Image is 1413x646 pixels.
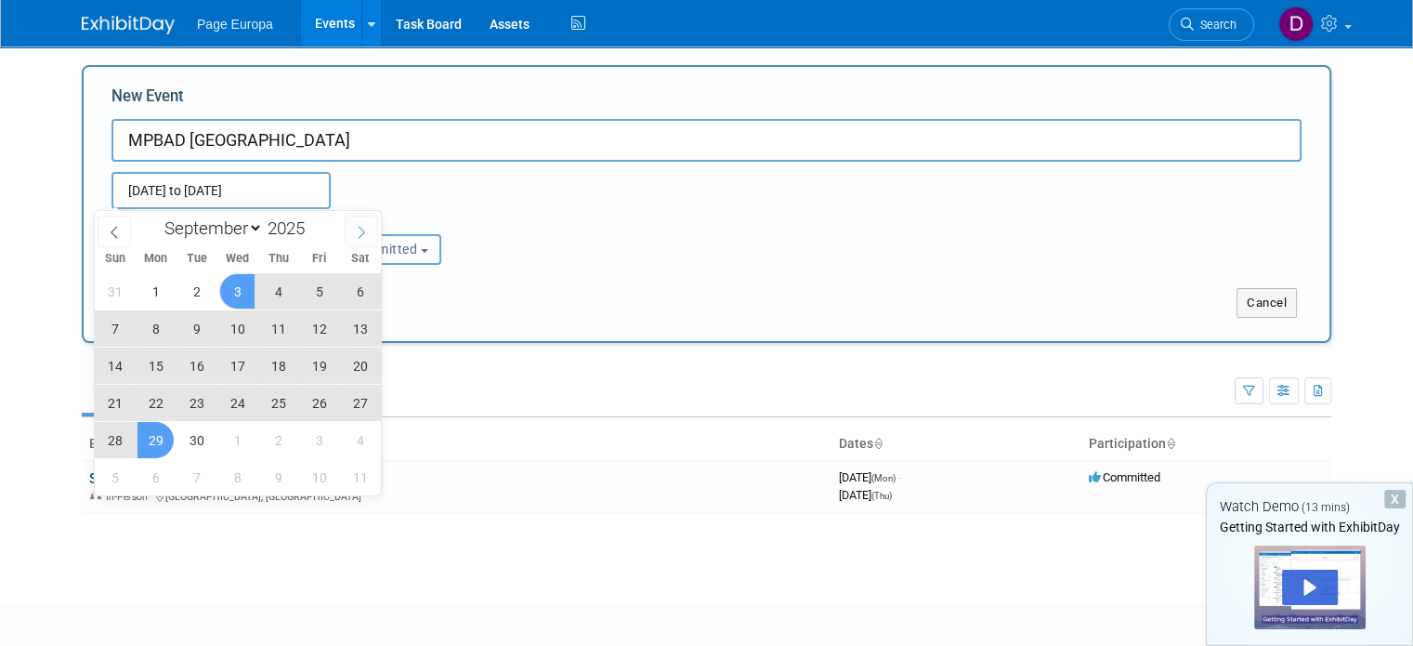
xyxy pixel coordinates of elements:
span: September 28, 2025 [97,422,133,458]
span: September 17, 2025 [219,348,255,384]
span: September 5, 2025 [301,273,337,310]
span: [DATE] [839,488,892,502]
div: Getting Started with ExhibitDay [1207,518,1412,536]
span: (Mon) [871,473,896,483]
img: Daniela Ciavardini [1278,7,1314,42]
span: September 20, 2025 [342,348,378,384]
a: Search [1169,8,1254,41]
span: September 24, 2025 [219,385,255,421]
div: Attendance / Format: [111,209,287,233]
th: Event [82,428,831,460]
span: (13 mins) [1302,501,1350,514]
span: September 22, 2025 [137,385,174,421]
span: September 23, 2025 [178,385,215,421]
span: August 31, 2025 [97,273,133,310]
span: September 26, 2025 [301,385,337,421]
a: Sea Future 2025 [89,470,189,487]
th: Participation [1081,428,1331,460]
div: Participation: [315,209,491,233]
select: Month [156,217,263,240]
img: ExhibitDay [82,16,175,34]
input: Name of Trade Show / Conference [111,119,1302,162]
a: Sort by Participation Type [1166,436,1175,451]
input: Year [263,218,319,239]
span: September 11, 2025 [260,310,296,347]
span: - [898,470,901,484]
span: October 2, 2025 [260,422,296,458]
button: Cancel [1236,288,1297,318]
span: September 15, 2025 [137,348,174,384]
span: October 5, 2025 [97,459,133,495]
div: Dismiss [1384,490,1406,508]
span: September 6, 2025 [342,273,378,310]
span: Sat [340,253,381,265]
span: October 4, 2025 [342,422,378,458]
div: [GEOGRAPHIC_DATA], [GEOGRAPHIC_DATA] [89,488,824,503]
span: September 14, 2025 [97,348,133,384]
img: In-Person Event [90,491,101,500]
span: September 10, 2025 [219,310,255,347]
input: Start Date - End Date [111,172,331,209]
span: September 16, 2025 [178,348,215,384]
span: October 10, 2025 [301,459,337,495]
span: Fri [299,253,340,265]
span: September 8, 2025 [137,310,174,347]
th: Dates [831,428,1081,460]
span: September 1, 2025 [137,273,174,310]
span: Search [1194,18,1236,32]
div: Play [1282,570,1338,605]
span: September 9, 2025 [178,310,215,347]
span: September 2, 2025 [178,273,215,310]
span: [DATE] [839,470,901,484]
a: Upcoming1 [82,377,186,413]
span: Mon [136,253,177,265]
span: September 21, 2025 [97,385,133,421]
span: October 7, 2025 [178,459,215,495]
span: September 3, 2025 [219,273,255,310]
span: Wed [217,253,258,265]
div: Watch Demo [1207,497,1412,517]
span: September 4, 2025 [260,273,296,310]
span: September 7, 2025 [97,310,133,347]
span: (Thu) [871,491,892,501]
span: October 9, 2025 [260,459,296,495]
span: September 19, 2025 [301,348,337,384]
span: September 13, 2025 [342,310,378,347]
span: September 12, 2025 [301,310,337,347]
span: October 6, 2025 [137,459,174,495]
span: October 11, 2025 [342,459,378,495]
span: September 29, 2025 [137,422,174,458]
span: October 1, 2025 [219,422,255,458]
span: Thu [258,253,299,265]
label: New Event [111,86,184,114]
span: September 27, 2025 [342,385,378,421]
span: Page Europa [197,17,273,32]
span: Committed [1089,470,1160,484]
span: Sun [95,253,136,265]
span: Tue [177,253,217,265]
span: September 25, 2025 [260,385,296,421]
a: Sort by Start Date [873,436,883,451]
span: In-Person [106,491,153,503]
span: October 8, 2025 [219,459,255,495]
span: October 3, 2025 [301,422,337,458]
span: September 30, 2025 [178,422,215,458]
span: September 18, 2025 [260,348,296,384]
